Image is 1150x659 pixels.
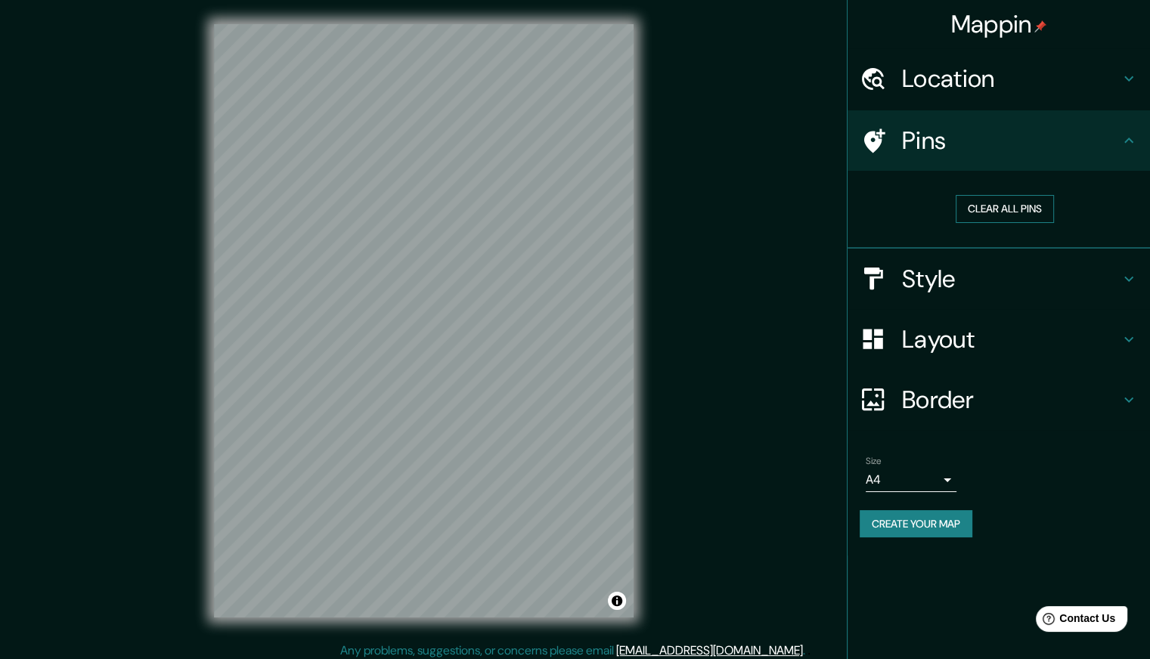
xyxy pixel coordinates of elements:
[860,510,972,538] button: Create your map
[866,454,882,467] label: Size
[902,264,1120,294] h4: Style
[1034,20,1046,32] img: pin-icon.png
[616,642,803,658] a: [EMAIL_ADDRESS][DOMAIN_NAME]
[902,125,1120,156] h4: Pins
[214,24,634,617] canvas: Map
[902,63,1120,94] h4: Location
[848,370,1150,430] div: Border
[848,48,1150,109] div: Location
[902,324,1120,354] h4: Layout
[848,249,1150,309] div: Style
[951,9,1047,39] h4: Mappin
[866,468,956,492] div: A4
[1015,600,1133,642] iframe: Help widget launcher
[848,110,1150,171] div: Pins
[902,385,1120,415] h4: Border
[848,309,1150,370] div: Layout
[956,195,1054,223] button: Clear all pins
[608,592,626,610] button: Toggle attribution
